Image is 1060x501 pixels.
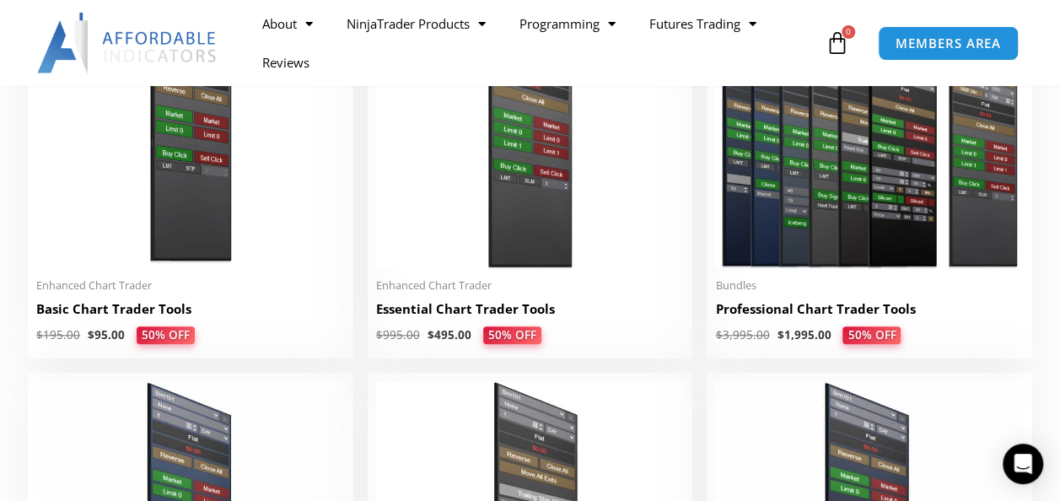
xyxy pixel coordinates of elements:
span: 0 [842,25,855,39]
a: Futures Trading [632,4,773,43]
h2: Basic Chart Trader Tools [36,300,345,318]
span: $ [777,327,783,342]
span: 50% OFF [482,326,542,345]
span: Enhanced Chart Trader [36,278,345,293]
a: NinjaTrader Products [330,4,503,43]
bdi: 3,995.00 [715,327,769,342]
nav: Menu [245,4,822,82]
span: $ [376,327,383,342]
bdi: 995.00 [376,327,420,342]
h2: Professional Chart Trader Tools [715,300,1024,318]
img: ProfessionalToolsBundlePage [715,3,1024,267]
a: Professional Chart Trader Tools [715,300,1024,326]
bdi: 195.00 [36,327,80,342]
span: 50% OFF [842,326,902,345]
img: BasicTools [36,3,345,267]
span: MEMBERS AREA [896,37,1001,50]
span: Bundles [715,278,1024,293]
img: Essential Chart Trader Tools [376,3,685,267]
a: About [245,4,330,43]
span: Enhanced Chart Trader [376,278,685,293]
span: $ [715,327,722,342]
h2: Essential Chart Trader Tools [376,300,685,318]
bdi: 495.00 [428,327,471,342]
span: $ [36,327,43,342]
div: Open Intercom Messenger [1003,444,1043,484]
span: $ [428,327,434,342]
span: $ [88,327,94,342]
span: 50% OFF [136,326,196,345]
bdi: 1,995.00 [777,327,831,342]
a: 0 [800,19,874,67]
a: MEMBERS AREA [878,26,1019,61]
a: Essential Chart Trader Tools [376,300,685,326]
a: Reviews [245,43,326,82]
img: LogoAI | Affordable Indicators – NinjaTrader [37,13,218,73]
a: Programming [503,4,632,43]
a: Basic Chart Trader Tools [36,300,345,326]
bdi: 95.00 [88,327,125,342]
